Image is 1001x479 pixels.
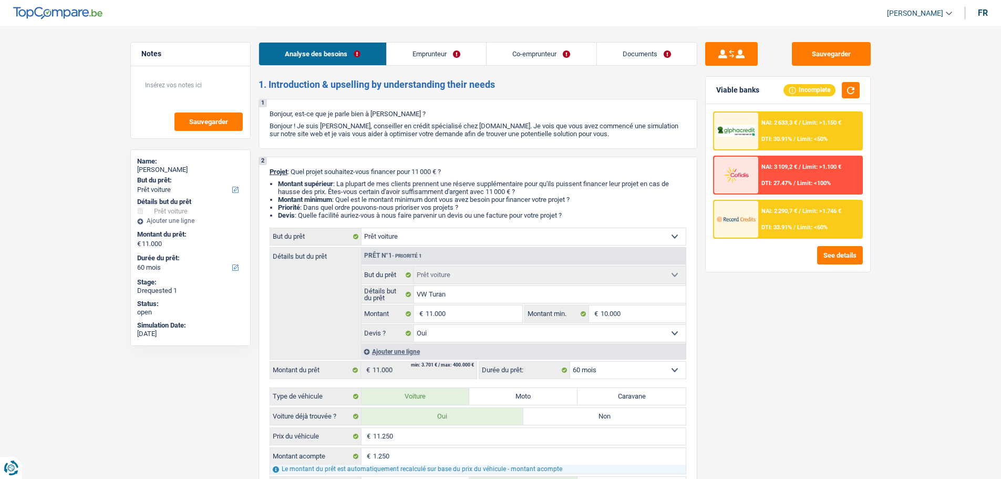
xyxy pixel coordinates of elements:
[362,267,415,283] label: But du prêt
[270,465,686,474] div: Le montant du prêt est automatiquement recalculé sur base du prix du véhicule - montant acompte
[270,408,362,425] label: Voiture déjà trouvée ?
[362,286,415,303] label: Détails but du prêt
[259,99,267,107] div: 1
[174,113,243,131] button: Sauvegarder
[278,211,686,219] li: : Quelle facilité auriez-vous à nous faire parvenir un devis ou une facture pour votre projet ?
[589,305,601,322] span: €
[189,118,228,125] span: Sauvegarder
[259,79,697,90] h2: 1. Introduction & upselling by understanding their needs
[793,180,796,187] span: /
[361,344,686,359] div: Ajouter une ligne
[799,119,801,126] span: /
[13,7,102,19] img: TopCompare Logo
[761,180,792,187] span: DTI: 27.47%
[577,388,686,405] label: Caravane
[387,43,486,65] a: Emprunteur
[361,362,373,379] span: €
[137,230,242,239] label: Montant du prêt:
[802,119,841,126] span: Limit: >1.150 €
[278,180,686,196] li: : La plupart de mes clients prennent une réserve supplémentaire pour qu'ils puissent financer leu...
[259,43,386,65] a: Analyse des besoins
[525,305,589,322] label: Montant min.
[270,168,287,176] span: Projet
[761,208,797,215] span: NAI: 2 290,7 €
[137,300,244,308] div: Status:
[716,86,759,95] div: Viable banks
[362,428,373,445] span: €
[761,164,797,170] span: NAI: 3 109,2 €
[278,196,686,203] li: : Quel est le montant minimum dont vous avez besoin pour financer votre projet ?
[887,9,943,18] span: [PERSON_NAME]
[362,388,470,405] label: Voiture
[783,84,835,96] div: Incomplete
[137,166,244,174] div: [PERSON_NAME]
[414,305,426,322] span: €
[523,408,686,425] label: Non
[469,388,577,405] label: Moto
[479,362,570,379] label: Durée du prêt:
[137,278,244,287] div: Stage:
[978,8,988,18] div: fr
[270,228,362,245] label: But du prêt
[597,43,697,65] a: Documents
[270,428,362,445] label: Prix du véhicule
[270,448,362,465] label: Montant acompte
[392,253,422,259] span: - Priorité 1
[411,363,474,368] div: min: 3.701 € / max: 400.000 €
[137,157,244,166] div: Name:
[137,330,244,338] div: [DATE]
[362,408,524,425] label: Oui
[278,203,300,211] strong: Priorité
[137,240,141,248] span: €
[793,224,796,231] span: /
[362,305,415,322] label: Montant
[137,321,244,330] div: Simulation Date:
[270,388,362,405] label: Type de véhicule
[817,246,863,264] button: See details
[362,252,425,259] div: Prêt n°1
[717,209,756,229] img: Record Credits
[278,203,686,211] li: : Dans quel ordre pouvons-nous prioriser vos projets ?
[792,42,871,66] button: Sauvegarder
[799,164,801,170] span: /
[761,119,797,126] span: NAI: 2 633,3 €
[802,208,841,215] span: Limit: >1.746 €
[270,362,361,379] label: Montant du prêt
[278,196,332,203] strong: Montant minimum
[270,122,686,138] p: Bonjour ! Je suis [PERSON_NAME], conseiller en crédit spécialisé chez [DOMAIN_NAME]. Je vois que ...
[137,198,244,206] div: Détails but du prêt
[797,180,831,187] span: Limit: <100%
[761,224,792,231] span: DTI: 33.91%
[259,157,267,165] div: 2
[362,325,415,342] label: Devis ?
[137,308,244,317] div: open
[270,248,361,260] label: Détails but du prêt
[137,217,244,225] div: Ajouter une ligne
[137,287,244,295] div: Drequested 1
[270,110,686,118] p: Bonjour, est-ce que je parle bien à [PERSON_NAME] ?
[799,208,801,215] span: /
[717,165,756,185] img: Cofidis
[761,136,792,142] span: DTI: 30.91%
[797,224,828,231] span: Limit: <60%
[717,125,756,137] img: AlphaCredit
[802,164,841,170] span: Limit: >1.100 €
[137,176,242,185] label: But du prêt:
[278,180,333,188] strong: Montant supérieur
[362,448,373,465] span: €
[278,211,295,219] span: Devis
[141,49,240,58] h5: Notes
[793,136,796,142] span: /
[797,136,828,142] span: Limit: <50%
[879,5,952,22] a: [PERSON_NAME]
[270,168,686,176] p: : Quel projet souhaitez-vous financer pour 11 000 € ?
[137,254,242,262] label: Durée du prêt:
[487,43,596,65] a: Co-emprunteur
